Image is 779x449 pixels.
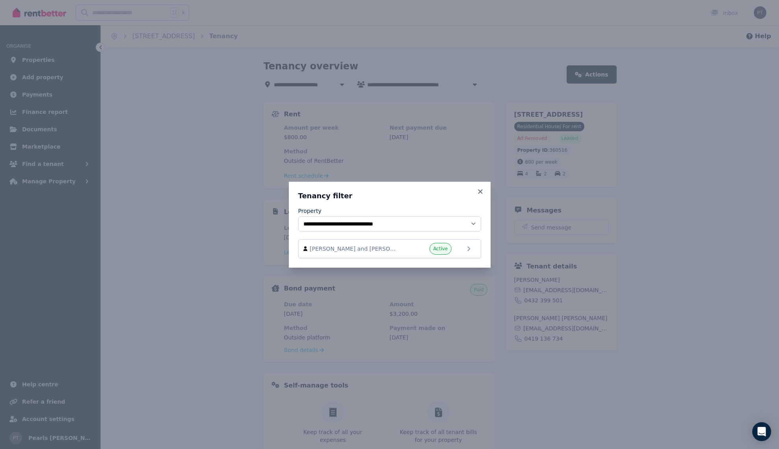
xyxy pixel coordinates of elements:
span: [PERSON_NAME] and [PERSON_NAME] [PERSON_NAME] [310,245,400,253]
div: Open Intercom Messenger [752,422,771,441]
a: [PERSON_NAME] and [PERSON_NAME] [PERSON_NAME]Active [298,239,481,258]
h3: Tenancy filter [298,191,481,201]
span: Active [433,246,448,252]
label: Property [298,207,322,215]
